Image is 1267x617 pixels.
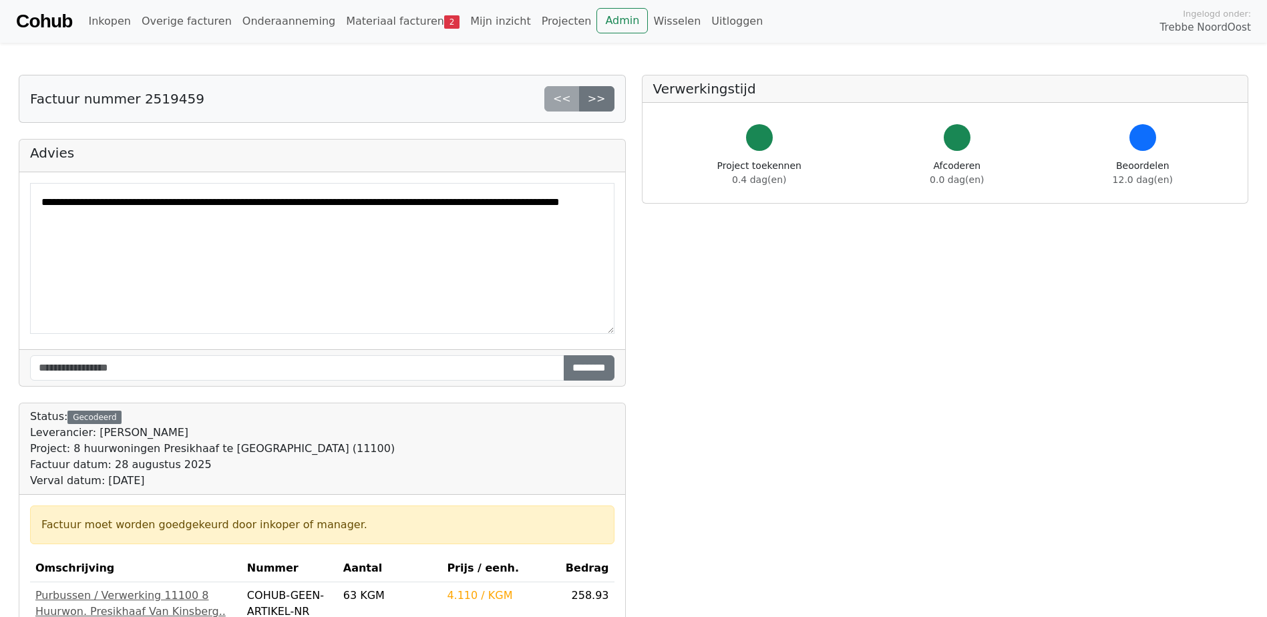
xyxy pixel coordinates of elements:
[653,81,1238,97] h5: Verwerkingstijd
[648,8,706,35] a: Wisselen
[717,159,801,187] div: Project toekennen
[465,8,536,35] a: Mijn inzicht
[536,8,597,35] a: Projecten
[1183,7,1251,20] span: Ingelogd onder:
[930,174,984,185] span: 0.0 dag(en)
[237,8,341,35] a: Onderaanneming
[441,555,560,582] th: Prijs / eenh.
[560,555,614,582] th: Bedrag
[1113,159,1173,187] div: Beoordelen
[343,588,437,604] div: 63 KGM
[447,588,554,604] div: 4.110 / KGM
[338,555,442,582] th: Aantal
[41,517,603,533] div: Factuur moet worden goedgekeurd door inkoper of manager.
[242,555,338,582] th: Nummer
[341,8,465,35] a: Materiaal facturen2
[30,409,395,489] div: Status:
[30,425,395,441] div: Leverancier: [PERSON_NAME]
[706,8,768,35] a: Uitloggen
[136,8,237,35] a: Overige facturen
[83,8,136,35] a: Inkopen
[930,159,984,187] div: Afcoderen
[30,457,395,473] div: Factuur datum: 28 augustus 2025
[596,8,648,33] a: Admin
[1160,20,1251,35] span: Trebbe NoordOost
[732,174,786,185] span: 0.4 dag(en)
[1113,174,1173,185] span: 12.0 dag(en)
[30,441,395,457] div: Project: 8 huurwoningen Presikhaaf te [GEOGRAPHIC_DATA] (11100)
[30,91,204,107] h5: Factuur nummer 2519459
[579,86,614,112] a: >>
[444,15,460,29] span: 2
[67,411,122,424] div: Gecodeerd
[16,5,72,37] a: Cohub
[30,473,395,489] div: Verval datum: [DATE]
[30,145,614,161] h5: Advies
[30,555,242,582] th: Omschrijving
